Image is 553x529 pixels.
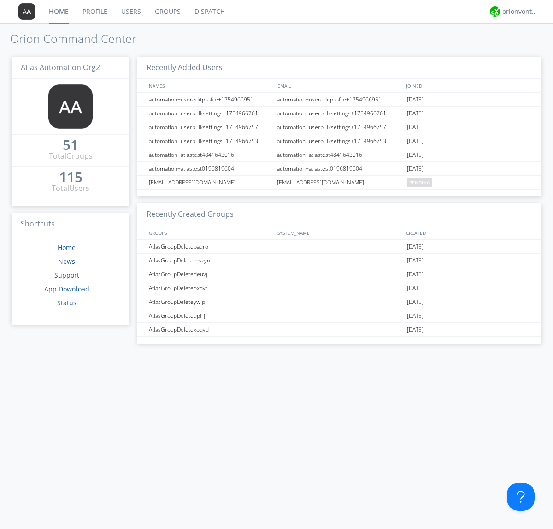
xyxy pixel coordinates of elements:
div: automation+atlastest0196819604 [147,162,274,175]
span: Atlas Automation Org2 [21,62,100,72]
div: [EMAIL_ADDRESS][DOMAIN_NAME] [275,176,405,189]
span: [DATE] [407,148,424,162]
div: Total Users [52,183,89,194]
a: Support [54,271,79,279]
a: 51 [63,140,78,151]
a: AtlasGroupDeletemskyn[DATE] [137,254,541,267]
div: orionvontas+atlas+automation+org2 [502,7,537,16]
div: [EMAIL_ADDRESS][DOMAIN_NAME] [147,176,274,189]
div: AtlasGroupDeletedeuvj [147,267,274,281]
div: automation+userbulksettings+1754966761 [275,107,405,120]
a: automation+atlastest0196819604automation+atlastest0196819604[DATE] [137,162,541,176]
div: NAMES [147,79,273,92]
a: App Download [44,285,89,293]
a: automation+userbulksettings+1754966761automation+userbulksettings+1754966761[DATE] [137,107,541,120]
div: automation+usereditprofile+1754966951 [275,93,405,106]
a: automation+userbulksettings+1754966757automation+userbulksettings+1754966757[DATE] [137,120,541,134]
a: Home [58,243,76,252]
a: [EMAIL_ADDRESS][DOMAIN_NAME][EMAIL_ADDRESS][DOMAIN_NAME]pending [137,176,541,190]
a: 115 [59,172,82,183]
div: AtlasGroupDeleteqpirj [147,309,274,322]
span: [DATE] [407,107,424,120]
div: JOINED [404,79,533,92]
div: automation+userbulksettings+1754966757 [275,120,405,134]
div: automation+usereditprofile+1754966951 [147,93,274,106]
img: 373638.png [18,3,35,20]
h3: Recently Added Users [137,57,541,79]
a: AtlasGroupDeleteqpirj[DATE] [137,309,541,323]
span: [DATE] [407,323,424,337]
span: [DATE] [407,93,424,107]
a: News [58,257,75,266]
span: [DATE] [407,162,424,176]
a: automation+userbulksettings+1754966753automation+userbulksettings+1754966753[DATE] [137,134,541,148]
a: AtlasGroupDeletexoqyd[DATE] [137,323,541,337]
img: 29d36aed6fa347d5a1537e7736e6aa13 [490,6,500,17]
span: [DATE] [407,267,424,281]
div: automation+userbulksettings+1754966753 [147,134,274,148]
div: AtlasGroupDeleteywlpi [147,295,274,309]
div: GROUPS [147,226,273,239]
a: AtlasGroupDeleteywlpi[DATE] [137,295,541,309]
a: AtlasGroupDeleteoxdvt[DATE] [137,281,541,295]
h3: Shortcuts [12,213,129,236]
div: automation+atlastest4841643016 [147,148,274,161]
span: [DATE] [407,240,424,254]
div: Total Groups [49,151,93,161]
a: Status [57,298,76,307]
span: [DATE] [407,120,424,134]
div: 115 [59,172,82,182]
div: CREATED [404,226,533,239]
div: SYSTEM_NAME [275,226,404,239]
span: [DATE] [407,254,424,267]
div: AtlasGroupDeletemskyn [147,254,274,267]
a: AtlasGroupDeletepaqro[DATE] [137,240,541,254]
a: automation+usereditprofile+1754966951automation+usereditprofile+1754966951[DATE] [137,93,541,107]
span: [DATE] [407,134,424,148]
div: 51 [63,140,78,149]
div: automation+atlastest0196819604 [275,162,405,175]
a: automation+atlastest4841643016automation+atlastest4841643016[DATE] [137,148,541,162]
div: AtlasGroupDeletexoqyd [147,323,274,336]
span: [DATE] [407,295,424,309]
div: automation+atlastest4841643016 [275,148,405,161]
img: 373638.png [48,84,93,129]
div: automation+userbulksettings+1754966753 [275,134,405,148]
div: EMAIL [275,79,404,92]
a: AtlasGroupDeletedeuvj[DATE] [137,267,541,281]
div: automation+userbulksettings+1754966761 [147,107,274,120]
div: AtlasGroupDeleteoxdvt [147,281,274,295]
div: automation+userbulksettings+1754966757 [147,120,274,134]
span: [DATE] [407,281,424,295]
span: [DATE] [407,309,424,323]
iframe: Toggle Customer Support [507,483,535,511]
div: AtlasGroupDeletepaqro [147,240,274,253]
span: pending [407,178,432,187]
h3: Recently Created Groups [137,203,541,226]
